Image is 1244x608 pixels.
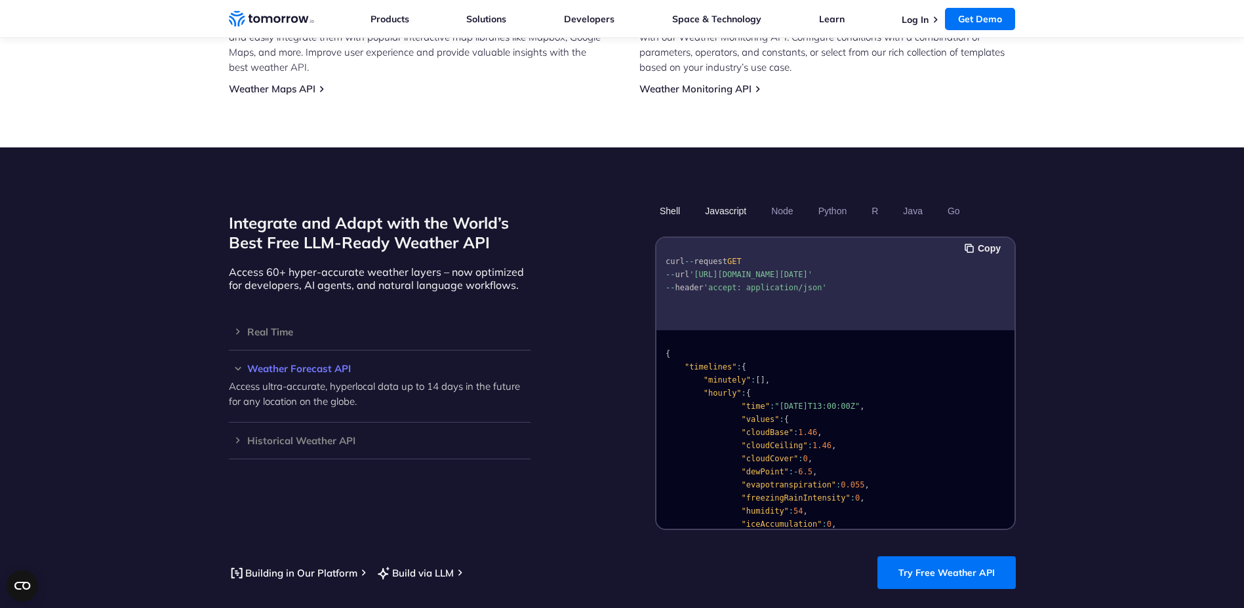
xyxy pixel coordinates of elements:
button: Javascript [700,200,751,222]
span: url [675,270,689,279]
span: : [769,402,774,411]
span: request [694,257,727,266]
a: Building in Our Platform [229,565,357,581]
span: "time" [741,402,769,411]
a: Learn [819,13,845,25]
a: Build via LLM [376,565,454,581]
h3: Weather Forecast API [229,364,531,373]
button: Shell [655,200,685,222]
span: 0 [803,454,807,463]
h3: Historical Weather API [229,436,531,446]
span: 1.46 [798,428,817,437]
span: , [807,454,812,463]
span: "freezingRainIntensity" [741,493,850,503]
span: - [793,467,798,476]
span: , [831,520,835,529]
h2: Integrate and Adapt with the World’s Best Free LLM-Ready Weather API [229,213,531,252]
a: Try Free Weather API [877,556,1016,589]
span: "minutely" [703,375,750,385]
span: curl [666,257,685,266]
span: : [850,493,854,503]
span: "evapotranspiration" [741,480,836,489]
span: "cloudBase" [741,428,793,437]
span: : [788,467,793,476]
span: : [822,520,826,529]
span: , [831,441,835,450]
span: 0.055 [841,480,864,489]
span: "values" [741,415,779,424]
a: Weather Monitoring API [639,83,752,95]
span: ] [760,375,765,385]
span: { [666,349,670,358]
a: Weather Maps API [229,83,315,95]
span: "iceAccumulation" [741,520,822,529]
a: Solutions [466,13,506,25]
span: 0 [855,493,860,503]
span: , [864,480,869,489]
span: -- [684,257,693,266]
span: 54 [793,506,803,516]
span: , [765,375,769,385]
a: Log In [902,14,929,26]
span: 6.5 [798,467,813,476]
span: [ [755,375,760,385]
span: : [807,441,812,450]
span: { [741,362,746,371]
span: GET [727,257,741,266]
span: : [741,389,746,398]
span: header [675,283,703,292]
span: : [779,415,784,424]
span: '[URL][DOMAIN_NAME][DATE]' [689,270,813,279]
span: { [746,389,750,398]
span: "cloudCeiling" [741,441,807,450]
button: Python [813,200,851,222]
p: Access 60+ hyper-accurate weather layers – now optimized for developers, AI agents, and natural l... [229,265,531,292]
span: , [860,493,864,503]
button: Go [942,200,964,222]
span: { [784,415,788,424]
button: Copy [965,241,1005,256]
span: : [788,506,793,516]
span: 0 [826,520,831,529]
p: Access ultra-accurate, hyperlocal data up to 14 days in the future for any location on the globe. [229,379,531,409]
h3: Real Time [229,327,531,337]
span: -- [666,283,675,292]
span: : [793,428,798,437]
span: "hourly" [703,389,741,398]
span: : [751,375,755,385]
span: , [860,402,864,411]
span: , [803,506,807,516]
span: , [817,428,822,437]
span: , [813,467,817,476]
span: 'accept: application/json' [703,283,826,292]
span: : [798,454,803,463]
button: Java [898,200,927,222]
a: Space & Technology [672,13,761,25]
button: Open CMP widget [7,570,38,601]
a: Developers [564,13,614,25]
a: Get Demo [945,8,1015,30]
span: "humidity" [741,506,788,516]
button: R [867,200,883,222]
span: "dewPoint" [741,467,788,476]
span: : [736,362,741,371]
span: 1.46 [812,441,831,450]
a: Products [371,13,409,25]
span: "cloudCover" [741,454,798,463]
span: -- [666,270,675,279]
span: : [836,480,841,489]
a: Home link [229,9,314,29]
span: "[DATE]T13:00:00Z" [774,402,860,411]
button: Node [767,200,797,222]
span: "timelines" [684,362,736,371]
